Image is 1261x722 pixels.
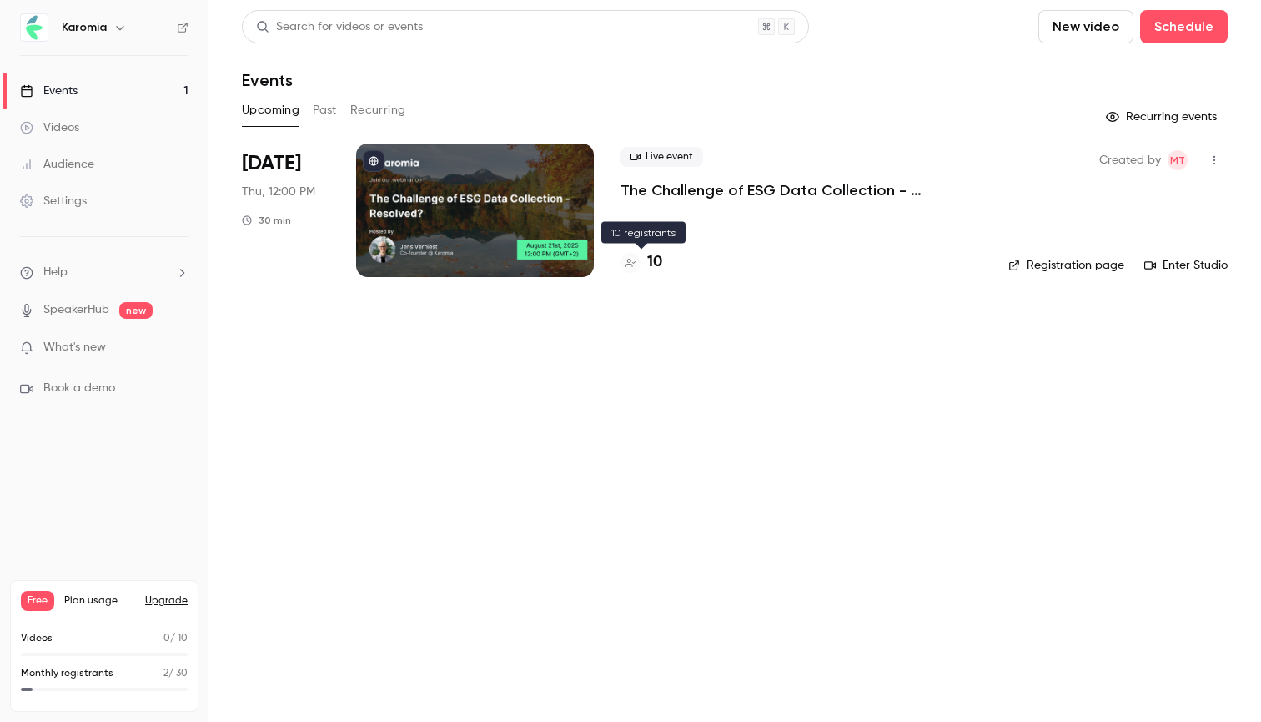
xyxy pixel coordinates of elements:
[163,631,188,646] p: / 10
[20,193,87,210] div: Settings
[163,666,188,681] p: / 30
[242,144,329,277] div: Aug 21 Thu, 12:00 PM (Europe/Brussels)
[242,97,299,124] button: Upcoming
[43,339,106,356] span: What's new
[163,634,170,644] span: 0
[62,19,107,36] h6: Karomia
[20,156,94,173] div: Audience
[242,70,293,90] h1: Events
[20,264,188,281] li: help-dropdown-opener
[163,669,168,679] span: 2
[1099,150,1161,170] span: Created by
[43,301,109,319] a: SpeakerHub
[256,18,423,36] div: Search for videos or events
[620,180,982,200] a: The Challenge of ESG Data Collection - Resolved?
[1140,10,1228,43] button: Schedule
[242,150,301,177] span: [DATE]
[242,214,291,227] div: 30 min
[21,591,54,611] span: Free
[1144,257,1228,274] a: Enter Studio
[168,341,188,356] iframe: Noticeable Trigger
[620,147,703,167] span: Live event
[1170,150,1185,170] span: MT
[647,251,662,274] h4: 10
[119,302,153,319] span: new
[21,631,53,646] p: Videos
[145,594,188,608] button: Upgrade
[43,380,115,397] span: Book a demo
[43,264,68,281] span: Help
[350,97,406,124] button: Recurring
[313,97,337,124] button: Past
[1168,150,1188,170] span: Mai Tran Vu Ngoc
[21,666,113,681] p: Monthly registrants
[20,83,78,99] div: Events
[242,184,315,200] span: Thu, 12:00 PM
[1008,257,1124,274] a: Registration page
[21,14,48,41] img: Karomia
[1038,10,1133,43] button: New video
[20,119,79,136] div: Videos
[64,594,135,608] span: Plan usage
[1098,104,1228,130] button: Recurring events
[620,251,662,274] a: 10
